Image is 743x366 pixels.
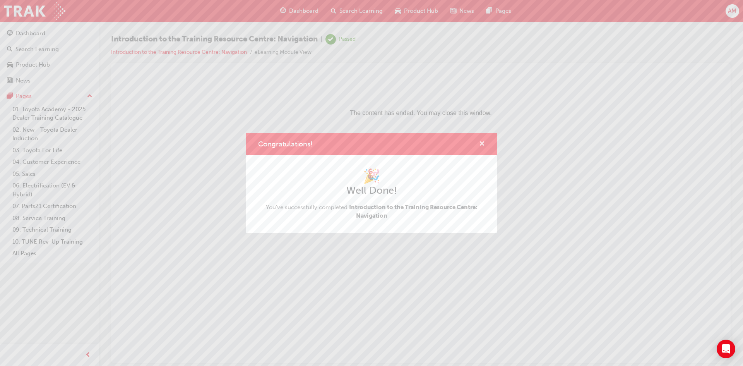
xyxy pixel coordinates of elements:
[258,168,485,185] h1: 🎉
[479,141,485,148] span: cross-icon
[717,340,735,358] div: Open Intercom Messenger
[479,139,485,149] button: cross-icon
[258,184,485,197] h2: Well Done!
[349,204,478,220] span: Introduction to the Training Resource Centre: Navigation
[258,203,485,220] span: You've successfully completed
[246,133,497,233] div: Congratulations!
[3,6,604,41] p: The content has ended. You may close this window.
[258,140,313,148] span: Congratulations!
